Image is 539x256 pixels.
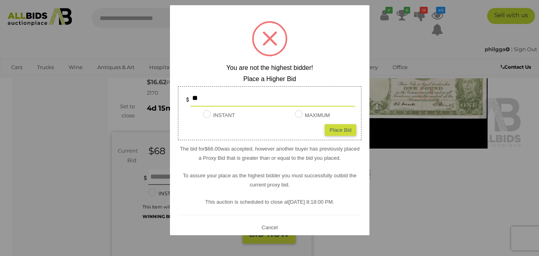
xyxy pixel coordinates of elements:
[178,64,361,71] h2: You are not the highest bidder!
[205,145,221,151] span: $66.00
[178,197,361,206] p: This auction is scheduled to close at .
[325,124,356,135] div: Place Bid
[178,144,361,163] p: The bid for was accepted, however another buyer has previously placed a Proxy Bid that is greater...
[259,222,280,232] button: Cancel
[178,171,361,189] p: To assure your place as the highest bidder you must successfully outbid the current proxy bid.
[203,111,235,120] label: INSTANT
[178,75,361,82] h2: Place a Higher Bid
[288,199,333,205] span: [DATE] 8:18:00 PM
[295,111,330,120] label: MAXIMUM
